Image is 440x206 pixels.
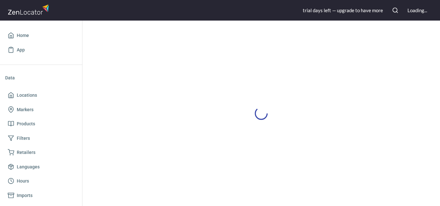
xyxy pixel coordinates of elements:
span: App [17,46,25,54]
a: Products [5,117,77,131]
a: Locations [5,88,77,103]
a: Hours [5,174,77,188]
button: Search [388,3,402,17]
span: Hours [17,177,29,185]
span: Locations [17,91,37,99]
span: Imports [17,192,33,200]
a: Markers [5,103,77,117]
span: Markers [17,106,33,114]
a: Retailers [5,145,77,160]
img: zenlocator [8,3,51,16]
span: Retailers [17,148,35,157]
a: Imports [5,188,77,203]
span: Languages [17,163,40,171]
span: Filters [17,134,30,142]
span: Home [17,31,29,40]
a: Filters [5,131,77,146]
span: Products [17,120,35,128]
div: Loading... [407,7,427,14]
a: Home [5,28,77,43]
div: trial day s left — upgrade to have more [303,7,383,14]
a: App [5,43,77,57]
li: Data [5,70,77,85]
a: Languages [5,160,77,174]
